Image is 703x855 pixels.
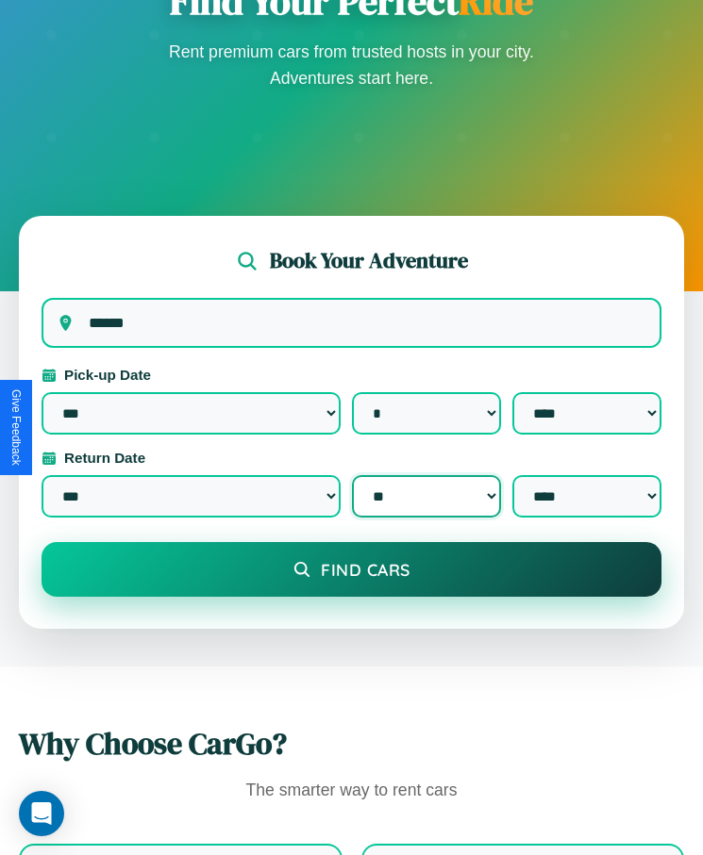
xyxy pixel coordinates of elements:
h2: Book Your Adventure [270,246,468,275]
p: Rent premium cars from trusted hosts in your city. Adventures start here. [163,39,541,91]
button: Find Cars [42,542,661,597]
label: Pick-up Date [42,367,661,383]
div: Give Feedback [9,389,23,466]
div: Open Intercom Messenger [19,791,64,836]
p: The smarter way to rent cars [19,776,684,806]
label: Return Date [42,450,661,466]
h2: Why Choose CarGo? [19,723,684,765]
